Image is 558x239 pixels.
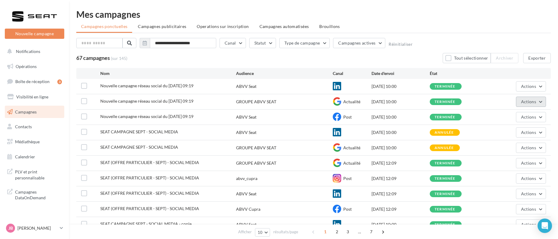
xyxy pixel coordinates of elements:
[76,10,551,19] div: Mes campagnes
[236,222,256,228] div: ABVV Seat
[355,227,364,237] span: ...
[443,53,491,63] button: Tout sélectionner
[435,177,456,181] div: terminée
[521,160,536,166] span: Actions
[100,83,193,88] span: Nouvelle campagne réseau social du 07-10-2025 09:19
[332,227,342,237] span: 2
[521,114,536,119] span: Actions
[100,144,178,150] span: SEAT CAMPAGNE SEPT - SOCIAL MEDIA
[371,206,430,212] div: [DATE] 12:09
[371,70,430,76] div: Date d'envoi
[16,64,37,69] span: Opérations
[521,145,536,150] span: Actions
[371,114,430,120] div: [DATE] 10:00
[111,55,127,61] span: (sur 145)
[16,94,48,99] span: Visibilité en ligne
[236,206,260,212] div: ABVV Cupra
[4,75,65,88] a: Boîte de réception3
[236,70,333,76] div: Audience
[259,24,309,29] span: Campagnes automatisées
[236,99,276,105] div: GROUPE ABVV SEAT
[435,131,454,135] div: annulée
[15,79,50,84] span: Boîte de réception
[15,188,62,201] span: Campagnes DataOnDemand
[371,83,430,89] div: [DATE] 10:00
[343,160,360,166] span: Actualité
[516,97,546,107] button: Actions
[343,176,352,181] span: Post
[435,115,456,119] div: terminée
[258,230,263,235] span: 10
[371,175,430,182] div: [DATE] 12:09
[371,99,430,105] div: [DATE] 10:00
[516,127,546,138] button: Actions
[371,145,430,151] div: [DATE] 10:00
[491,53,518,63] button: Archiver
[15,124,32,129] span: Contacts
[279,38,330,48] button: Type de campagne
[220,38,246,48] button: Canal
[15,154,35,159] span: Calendrier
[4,91,65,103] a: Visibilité en ligne
[197,24,249,29] span: Operations sur inscription
[435,146,454,150] div: annulée
[521,176,536,181] span: Actions
[100,191,199,196] span: SEAT (OFFRE PARTICULIER - SEPT) - SOCIAL MEDIA
[371,191,430,197] div: [DATE] 12:09
[4,45,63,58] button: Notifications
[516,158,546,168] button: Actions
[255,228,270,237] button: 10
[338,40,375,45] span: Campagnes actives
[343,99,360,104] span: Actualité
[333,38,385,48] button: Campagnes actives
[366,227,376,237] span: 7
[76,54,110,61] span: 67 campagnes
[100,129,178,134] span: SEAT CAMPAGNE SEPT - SOCIAL MEDIA
[435,100,456,104] div: terminée
[100,206,199,211] span: SEAT (OFFRE PARTICULIER - SEPT) - SOCIAL MEDIA
[516,81,546,92] button: Actions
[5,29,64,39] button: Nouvelle campagne
[273,229,298,235] span: résultats/page
[15,139,40,144] span: Médiathèque
[521,206,536,212] span: Actions
[4,135,65,148] a: Médiathèque
[17,225,57,231] p: [PERSON_NAME]
[4,151,65,163] a: Calendrier
[343,206,352,212] span: Post
[236,191,256,197] div: ABVV Seat
[15,168,62,181] span: PLV et print personnalisable
[430,70,488,76] div: État
[100,70,236,76] div: Nom
[236,160,276,166] div: GROUPE ABVV SEAT
[538,219,552,233] div: Open Intercom Messenger
[4,120,65,133] a: Contacts
[389,42,413,47] button: Réinitialiser
[100,98,193,104] span: Nouvelle campagne réseau social du 07-10-2025 09:19
[521,130,536,135] span: Actions
[435,207,456,211] div: terminée
[523,53,551,63] button: Exporter
[516,143,546,153] button: Actions
[435,192,456,196] div: terminée
[320,227,330,237] span: 1
[236,83,256,89] div: ABVV Seat
[57,79,62,84] div: 3
[371,222,430,228] div: [DATE] 10:00
[4,185,65,203] a: Campagnes DataOnDemand
[343,227,353,237] span: 3
[138,24,186,29] span: Campagnes publicitaires
[4,165,65,183] a: PLV et print personnalisable
[516,112,546,122] button: Actions
[333,70,371,76] div: Canal
[5,222,64,234] a: JB [PERSON_NAME]
[516,204,546,214] button: Actions
[236,175,257,182] div: abvv_cupra
[435,85,456,88] div: terminée
[16,49,40,54] span: Notifications
[521,191,536,196] span: Actions
[516,173,546,184] button: Actions
[521,84,536,89] span: Actions
[343,145,360,150] span: Actualité
[236,129,256,135] div: ABVV Seat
